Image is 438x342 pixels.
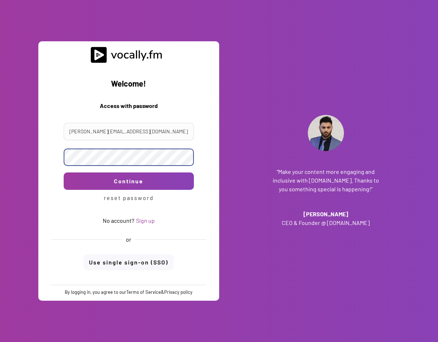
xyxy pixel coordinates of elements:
img: Addante_Profile.png [308,115,344,151]
h3: “Make your content more engaging and inclusive with [DOMAIN_NAME]. Thanks to you something specia... [272,167,380,193]
h2: Welcome! [44,78,214,91]
button: Sign up [136,217,155,225]
div: No account? [103,217,134,225]
a: Terms of Service [126,289,161,295]
button: Use single sign-on (SSO) [84,254,174,270]
button: Continue [64,172,194,190]
button: reset password [102,190,156,206]
div: By logging in, you agree to our & [65,289,192,295]
div: or [126,235,131,243]
img: vocally%20logo.svg [91,47,167,63]
input: Your email [64,123,194,140]
h3: CEO & Founder @ [DOMAIN_NAME] [272,218,380,227]
h3: [PERSON_NAME] [272,210,380,218]
h3: Access with password [44,101,214,114]
a: Privacy policy [164,289,192,295]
